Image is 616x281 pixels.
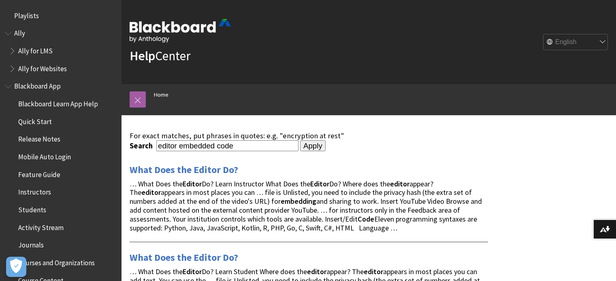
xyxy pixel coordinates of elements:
[18,150,71,161] span: Mobile Auto Login
[141,188,161,197] strong: editor
[130,163,238,176] a: What Does the Editor Do?
[18,168,60,179] span: Feature Guide
[18,115,52,126] span: Quick Start
[183,267,202,276] strong: Editor
[154,90,168,100] a: Home
[18,44,53,55] span: Ally for LMS
[14,27,25,38] span: Ally
[358,214,374,224] strong: Code
[364,267,383,276] strong: editor
[130,141,155,150] label: Search
[130,48,190,64] a: HelpCenter
[307,267,326,276] strong: editor
[300,140,326,152] input: Apply
[130,179,482,232] span: … What Does the Do? Learn Instructor What Does the Do? Where does the appear? The appears in most...
[18,133,60,144] span: Release Notes
[18,203,46,214] span: Students
[390,179,409,188] strong: editor
[18,97,98,108] span: Blackboard Learn App Help
[130,131,488,140] div: For exact matches, put phrases in quotes: e.g. "encryption at rest"
[18,221,64,232] span: Activity Stream
[5,9,117,23] nav: Book outline for Playlists
[130,19,231,42] img: Blackboard by Anthology
[130,48,155,64] strong: Help
[18,186,51,196] span: Instructors
[14,9,39,20] span: Playlists
[281,196,316,206] strong: embedding
[130,251,238,264] a: What Does the Editor Do?
[14,80,61,91] span: Blackboard App
[544,34,608,51] select: Site Language Selector
[18,239,44,249] span: Journals
[5,27,117,76] nav: Book outline for Anthology Ally Help
[310,179,329,188] strong: Editor
[18,62,67,73] span: Ally for Websites
[183,179,202,188] strong: Editor
[6,257,26,277] button: Open Preferences
[18,256,95,267] span: Courses and Organizations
